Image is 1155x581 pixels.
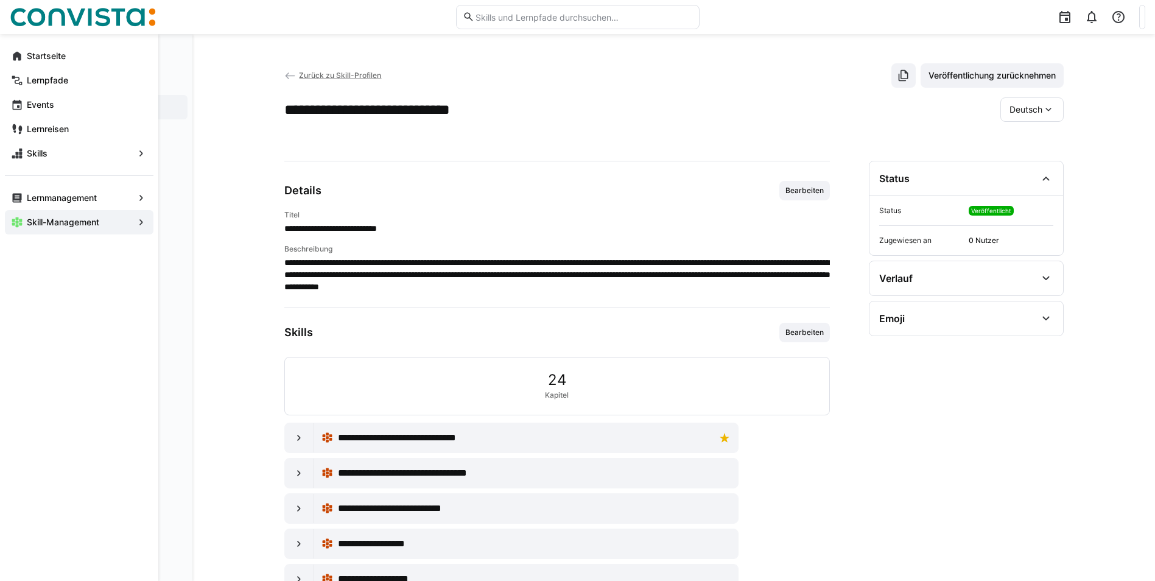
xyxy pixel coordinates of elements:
[779,181,830,200] button: Bearbeiten
[927,69,1058,82] span: Veröffentlichung zurücknehmen
[1009,104,1042,116] span: Deutsch
[784,328,825,337] span: Bearbeiten
[971,207,1011,214] span: Veröffentlicht
[879,172,910,185] div: Status
[299,71,381,80] span: Zurück zu Skill-Profilen
[545,390,569,400] span: Kapitel
[879,312,905,325] div: Emoji
[784,186,825,195] span: Bearbeiten
[879,236,964,245] span: Zugewiesen an
[284,244,830,254] h4: Beschreibung
[879,272,913,284] div: Verlauf
[284,210,830,220] h4: Titel
[879,206,964,216] span: Status
[474,12,692,23] input: Skills und Lernpfade durchsuchen…
[284,71,382,80] a: Zurück zu Skill-Profilen
[779,323,830,342] button: Bearbeiten
[969,236,1053,245] span: 0 Nutzer
[284,326,313,339] h3: Skills
[548,372,566,388] span: 24
[284,184,321,197] h3: Details
[921,63,1064,88] button: Veröffentlichung zurücknehmen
